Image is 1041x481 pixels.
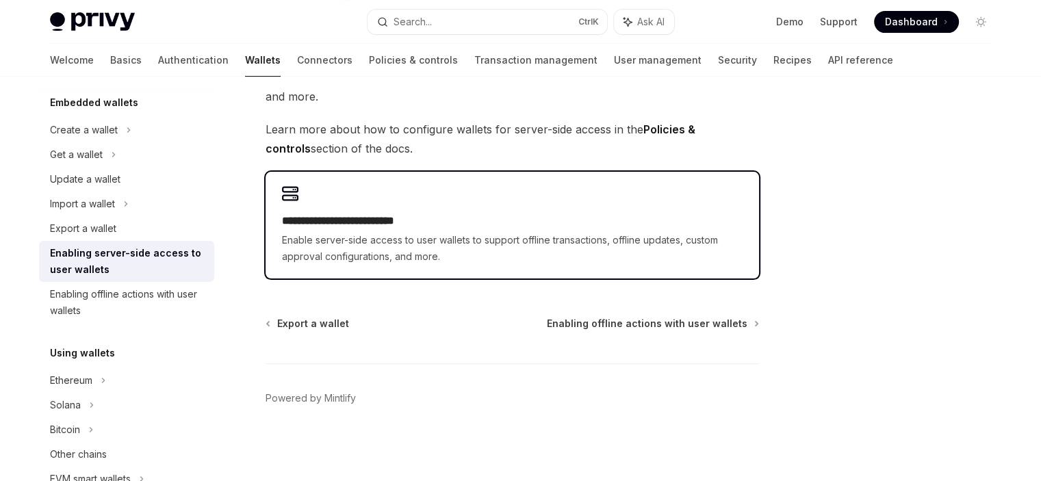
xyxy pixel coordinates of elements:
a: Enabling offline actions with user wallets [547,317,758,330]
span: Enabling offline actions with user wallets [547,317,747,330]
a: Authentication [158,44,229,77]
a: User management [614,44,702,77]
button: Search...CtrlK [368,10,607,34]
img: light logo [50,12,135,31]
a: Support [820,15,858,29]
h5: Embedded wallets [50,94,138,111]
div: Enabling server-side access to user wallets [50,245,206,278]
div: Other chains [50,446,107,463]
a: Wallets [245,44,281,77]
a: Update a wallet [39,167,214,192]
span: and more. [266,87,759,106]
div: Search... [394,14,432,30]
a: Security [718,44,757,77]
a: Dashboard [874,11,959,33]
div: Enabling offline actions with user wallets [50,286,206,319]
span: Dashboard [885,15,938,29]
div: Import a wallet [50,196,115,212]
div: Get a wallet [50,146,103,163]
a: Transaction management [474,44,597,77]
span: Enable server-side access to user wallets to support offline transactions, offline updates, custo... [282,232,743,265]
div: Update a wallet [50,171,120,187]
a: Recipes [773,44,812,77]
span: Export a wallet [277,317,349,330]
a: Powered by Mintlify [266,391,356,405]
div: Export a wallet [50,220,116,237]
a: API reference [828,44,893,77]
div: Ethereum [50,372,92,389]
button: Ask AI [614,10,674,34]
a: Connectors [297,44,352,77]
a: Policies & controls [369,44,458,77]
span: Ask AI [637,15,665,29]
span: Ctrl K [578,16,599,27]
a: Basics [110,44,142,77]
div: Create a wallet [50,122,118,138]
a: Other chains [39,442,214,467]
a: Enabling server-side access to user wallets [39,241,214,282]
h5: Using wallets [50,345,115,361]
a: Export a wallet [39,216,214,241]
div: Bitcoin [50,421,80,438]
a: Demo [776,15,804,29]
div: Solana [50,397,81,413]
a: Enabling offline actions with user wallets [39,282,214,323]
a: Export a wallet [267,317,349,330]
button: Toggle dark mode [970,11,992,33]
a: Welcome [50,44,94,77]
span: Learn more about how to configure wallets for server-side access in the section of the docs. [266,120,759,158]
